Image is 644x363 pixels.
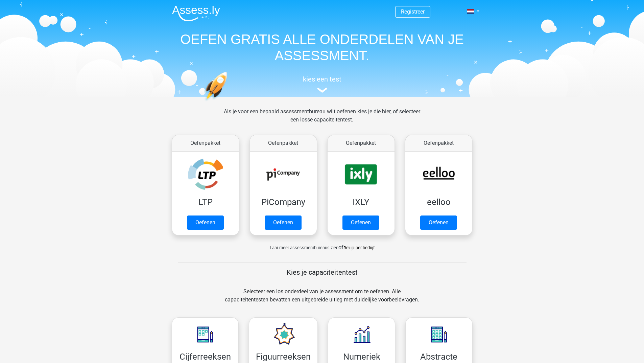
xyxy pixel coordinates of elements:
h1: OEFEN GRATIS ALLE ONDERDELEN VAN JE ASSESSMENT. [167,31,478,64]
span: Laat meer assessmentbureaus zien [270,245,338,250]
a: Oefenen [187,215,224,230]
a: Registreer [401,8,425,15]
a: Oefenen [265,215,302,230]
a: Oefenen [342,215,379,230]
a: Bekijk per bedrijf [343,245,375,250]
a: kies een test [167,75,478,93]
img: assessment [317,88,327,93]
div: Als je voor een bepaald assessmentbureau wilt oefenen kies je die hier, of selecteer een losse ca... [218,108,426,132]
div: Selecteer een los onderdeel van je assessment om te oefenen. Alle capaciteitentesten bevatten een... [218,288,426,312]
img: Assessly [172,5,220,21]
h5: Kies je capaciteitentest [178,268,467,276]
h5: kies een test [167,75,478,83]
img: oefenen [204,72,254,133]
a: Oefenen [420,215,457,230]
div: of [167,238,478,252]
